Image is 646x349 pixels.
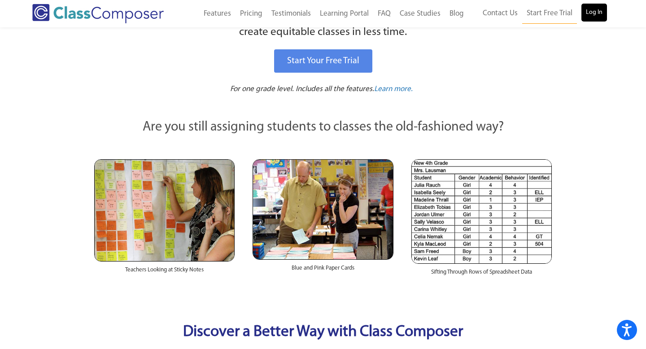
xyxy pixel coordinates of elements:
[236,4,267,24] a: Pricing
[253,159,393,259] img: Blue and Pink Paper Cards
[199,4,236,24] a: Features
[274,49,372,73] a: Start Your Free Trial
[374,85,413,93] span: Learn more.
[94,118,552,137] p: Are you still assigning students to classes the old-fashioned way?
[468,4,607,24] nav: Header Menu
[184,4,468,24] nav: Header Menu
[395,4,445,24] a: Case Studies
[581,4,607,22] a: Log In
[267,4,315,24] a: Testimonials
[522,4,577,24] a: Start Free Trial
[411,159,552,264] img: Spreadsheets
[411,264,552,285] div: Sifting Through Rows of Spreadsheet Data
[445,4,468,24] a: Blog
[478,4,522,23] a: Contact Us
[315,4,373,24] a: Learning Portal
[94,159,235,262] img: Teachers Looking at Sticky Notes
[287,57,359,65] span: Start Your Free Trial
[253,260,393,281] div: Blue and Pink Paper Cards
[374,84,413,95] a: Learn more.
[32,4,164,23] img: Class Composer
[85,321,561,344] p: Discover a Better Way with Class Composer
[373,4,395,24] a: FAQ
[94,262,235,283] div: Teachers Looking at Sticky Notes
[230,85,374,93] span: For one grade level. Includes all the features.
